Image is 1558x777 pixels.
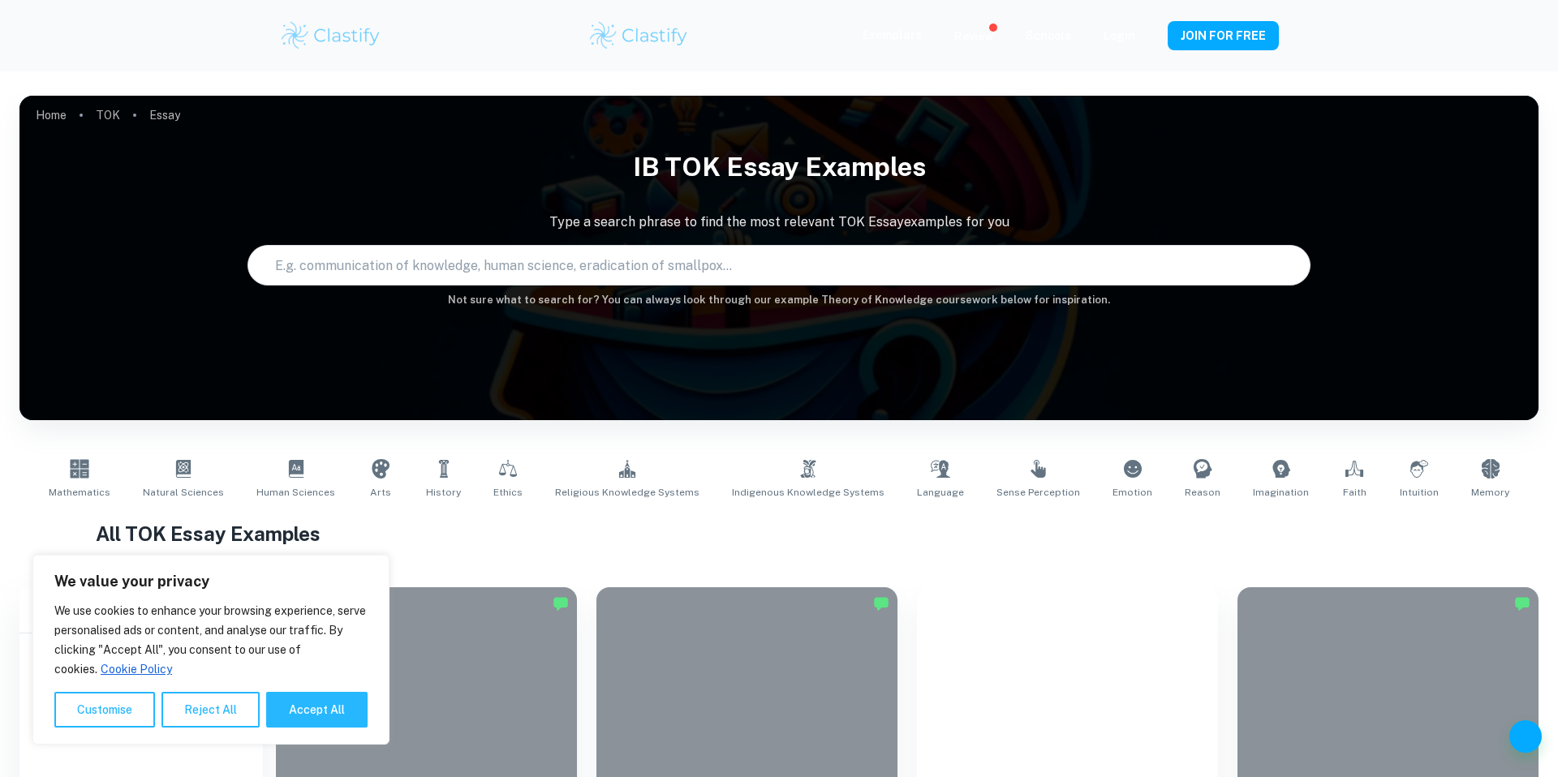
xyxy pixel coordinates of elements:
[256,485,335,500] span: Human Sciences
[1168,21,1279,50] button: JOIN FOR FREE
[143,485,224,500] span: Natural Sciences
[1343,485,1366,500] span: Faith
[32,555,389,745] div: We value your privacy
[1185,485,1220,500] span: Reason
[1113,485,1152,500] span: Emotion
[1509,720,1542,753] button: Help and Feedback
[493,485,523,500] span: Ethics
[863,26,922,44] p: Exemplars
[370,485,391,500] span: Arts
[1400,485,1439,500] span: Intuition
[54,601,368,679] p: We use cookies to enhance your browsing experience, serve personalised ads or content, and analys...
[996,485,1080,500] span: Sense Perception
[161,692,260,728] button: Reject All
[19,587,263,633] h6: Filter exemplars
[1253,485,1309,500] span: Imagination
[36,104,67,127] a: Home
[1471,485,1509,500] span: Memory
[100,662,173,676] a: Cookie Policy
[54,572,368,591] p: We value your privacy
[49,485,110,500] span: Mathematics
[279,19,382,52] img: Clastify logo
[19,141,1539,193] h1: IB TOK Essay examples
[1285,259,1298,272] button: Search
[96,519,1463,548] h1: All TOK Essay Examples
[555,485,699,500] span: Religious Knowledge Systems
[917,485,964,500] span: Language
[732,485,884,500] span: Indigenous Knowledge Systems
[149,106,180,124] p: Essay
[587,19,691,52] img: Clastify logo
[553,595,569,612] img: Marked
[96,104,120,127] a: TOK
[1104,29,1135,42] a: Login
[54,692,155,728] button: Customise
[873,595,889,612] img: Marked
[1514,595,1530,612] img: Marked
[426,485,461,500] span: History
[954,28,993,45] p: Review
[266,692,368,728] button: Accept All
[19,212,1539,232] p: Type a search phrase to find the most relevant TOK Essay examples for you
[248,243,1279,288] input: E.g. communication of knowledge, human science, eradication of smallpox...
[19,292,1539,308] h6: Not sure what to search for? You can always look through our example Theory of Knowledge coursewo...
[1026,29,1071,42] a: Schools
